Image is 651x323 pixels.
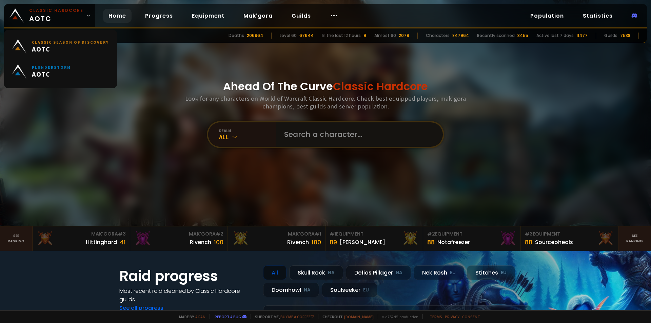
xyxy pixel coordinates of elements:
[289,265,343,280] div: Skull Rock
[363,33,366,39] div: 9
[228,226,325,251] a: Mak'Gora#1Rîvench100
[229,33,244,39] div: Deaths
[525,238,532,247] div: 88
[427,230,516,238] div: Equipment
[134,230,223,238] div: Mak'Gora
[452,33,469,39] div: 847964
[238,9,278,23] a: Mak'gora
[232,230,321,238] div: Mak'Gora
[427,238,435,247] div: 88
[280,33,297,39] div: Level 60
[462,314,480,319] a: Consent
[315,230,321,237] span: # 1
[604,33,617,39] div: Guilds
[37,230,126,238] div: Mak'Gora
[299,33,314,39] div: 67644
[263,265,287,280] div: All
[182,95,469,110] h3: Look for any characters on World of Warcraft Classic Hardcore. Check best equipped players, mak'g...
[118,230,126,237] span: # 3
[8,59,113,84] a: PlunderstormAOTC
[427,230,435,237] span: # 2
[119,287,255,304] h4: Most recent raid cleaned by Classic Hardcore guilds
[130,226,228,251] a: Mak'Gora#2Rivench100
[501,269,507,276] small: EU
[322,283,377,297] div: Soulseeker
[195,314,205,319] a: a fan
[247,33,263,39] div: 206964
[328,269,335,276] small: NA
[8,34,113,59] a: Classic Season of DiscoveryAOTC
[330,230,419,238] div: Equipment
[32,70,71,78] span: AOTC
[344,314,374,319] a: [DOMAIN_NAME]
[280,122,435,147] input: Search a character...
[190,238,211,246] div: Rivench
[312,238,321,247] div: 100
[525,9,569,23] a: Population
[33,226,130,251] a: Mak'Gora#3Hittinghard41
[186,9,230,23] a: Equipment
[620,33,630,39] div: 7538
[175,314,205,319] span: Made by
[119,304,163,312] a: See all progress
[325,226,423,251] a: #1Equipment89[PERSON_NAME]
[119,265,255,287] h1: Raid progress
[525,230,533,237] span: # 3
[330,230,336,237] span: # 1
[29,7,83,14] small: Classic Hardcore
[517,33,528,39] div: 3455
[576,33,588,39] div: 11477
[214,238,223,247] div: 100
[251,314,314,319] span: Support me,
[363,287,369,294] small: EU
[477,33,515,39] div: Recently scanned
[535,238,573,246] div: Sourceoheals
[378,314,418,319] span: v. d752d5 - production
[333,79,428,94] span: Classic Hardcore
[423,226,521,251] a: #2Equipment88Notafreezer
[374,33,396,39] div: Almost 60
[467,265,515,280] div: Stitches
[525,230,614,238] div: Equipment
[263,283,319,297] div: Doomhowl
[618,226,651,251] a: Seeranking
[399,33,409,39] div: 2079
[426,33,450,39] div: Characters
[219,133,276,141] div: All
[340,238,385,246] div: [PERSON_NAME]
[29,7,83,24] span: AOTC
[330,238,337,247] div: 89
[287,238,309,246] div: Rîvench
[450,269,456,276] small: EU
[215,314,241,319] a: Report a bug
[32,40,109,45] small: Classic Season of Discovery
[322,33,361,39] div: In the last 12 hours
[396,269,402,276] small: NA
[286,9,316,23] a: Guilds
[430,314,442,319] a: Terms
[120,238,126,247] div: 41
[32,45,109,53] span: AOTC
[437,238,470,246] div: Notafreezer
[4,4,95,27] a: Classic HardcoreAOTC
[103,9,132,23] a: Home
[521,226,618,251] a: #3Equipment88Sourceoheals
[318,314,374,319] span: Checkout
[536,33,574,39] div: Active last 7 days
[304,287,311,294] small: NA
[445,314,459,319] a: Privacy
[414,265,464,280] div: Nek'Rosh
[140,9,178,23] a: Progress
[86,238,117,246] div: Hittinghard
[577,9,618,23] a: Statistics
[219,128,276,133] div: realm
[223,78,428,95] h1: Ahead Of The Curve
[216,230,223,237] span: # 2
[32,65,71,70] small: Plunderstorm
[346,265,411,280] div: Defias Pillager
[280,314,314,319] a: Buy me a coffee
